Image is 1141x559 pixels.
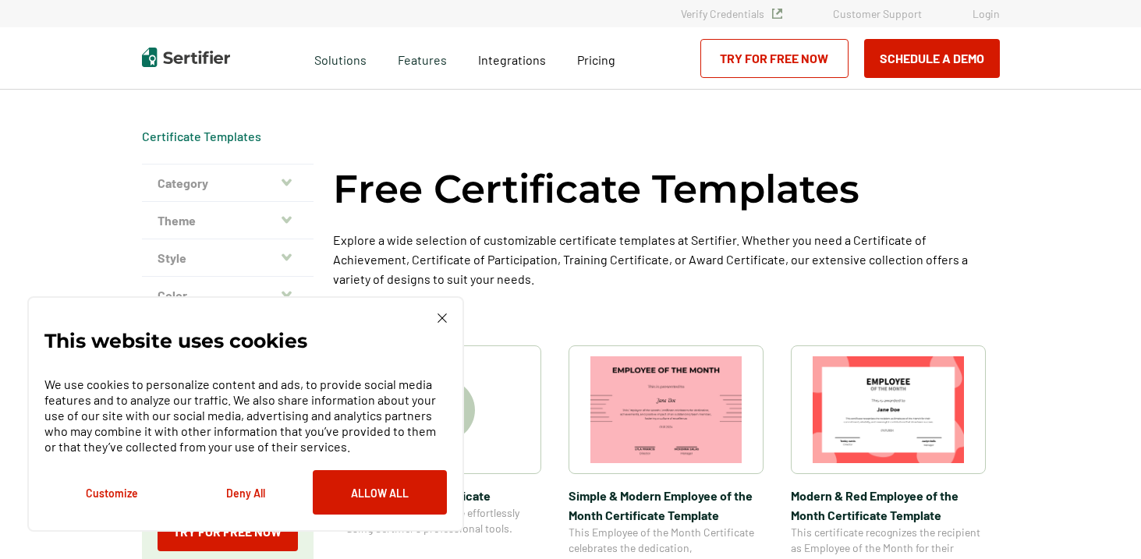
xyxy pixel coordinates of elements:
p: This website uses cookies [44,333,307,348]
span: Certificate Templates [142,129,261,144]
span: Solutions [314,48,367,68]
a: Certificate Templates [142,129,261,143]
a: Try for Free Now [700,39,849,78]
span: Pricing [577,52,615,67]
button: Allow All [313,470,447,515]
button: Schedule a Demo [864,39,1000,78]
a: Login [973,7,1000,20]
p: Explore a wide selection of customizable certificate templates at Sertifier. Whether you need a C... [333,230,1000,288]
button: Color [142,277,314,314]
span: Simple & Modern Employee of the Month Certificate Template [569,486,764,525]
h1: Free Certificate Templates [333,164,859,214]
img: Modern & Red Employee of the Month Certificate Template [813,356,964,463]
button: Theme [142,202,314,239]
span: Modern & Red Employee of the Month Certificate Template [791,486,986,525]
button: Customize [44,470,179,515]
p: We use cookies to personalize content and ads, to provide social media features and to analyze ou... [44,377,447,455]
div: Breadcrumb [142,129,261,144]
span: Integrations [478,52,546,67]
a: Customer Support [833,7,922,20]
img: Verified [772,9,782,19]
img: Cookie Popup Close [438,313,447,323]
a: Verify Credentials [681,7,782,20]
a: Try for Free Now [158,512,298,551]
a: Integrations [478,48,546,68]
img: Sertifier | Digital Credentialing Platform [142,48,230,67]
span: Features [398,48,447,68]
button: Style [142,239,314,277]
a: Pricing [577,48,615,68]
img: Simple & Modern Employee of the Month Certificate Template [590,356,742,463]
button: Deny All [179,470,313,515]
button: Category [142,165,314,202]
